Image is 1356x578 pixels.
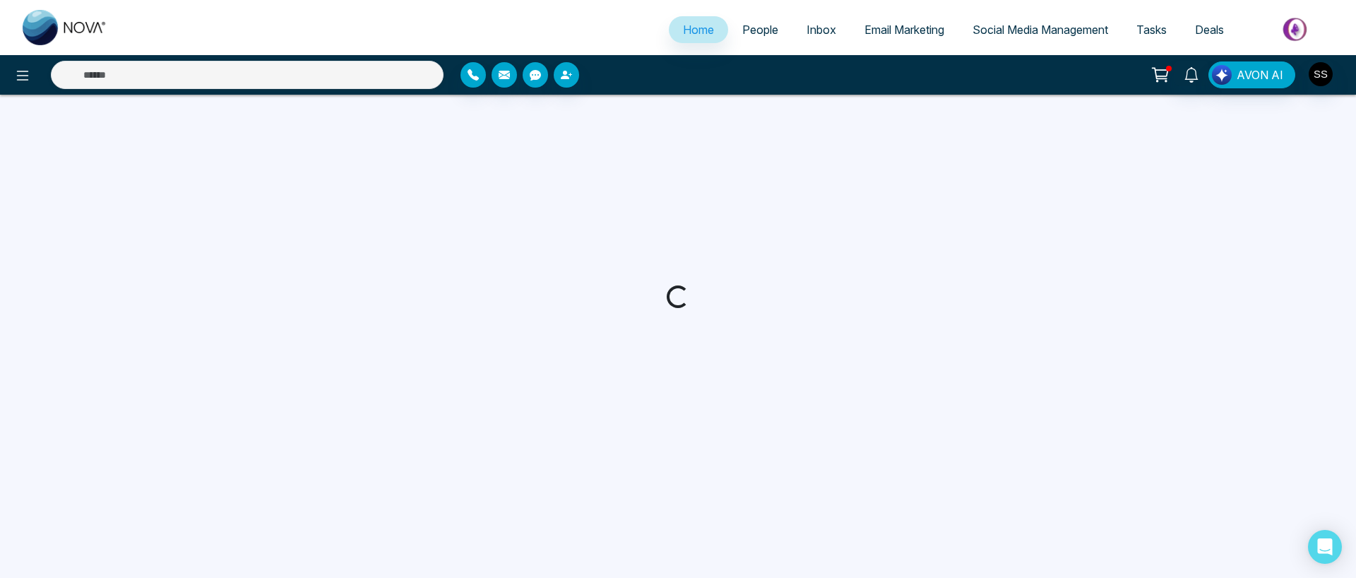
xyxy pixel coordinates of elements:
[1181,16,1238,43] a: Deals
[1122,16,1181,43] a: Tasks
[683,23,714,37] span: Home
[958,16,1122,43] a: Social Media Management
[1237,66,1283,83] span: AVON AI
[973,23,1108,37] span: Social Media Management
[807,23,836,37] span: Inbox
[669,16,728,43] a: Home
[1195,23,1224,37] span: Deals
[1245,13,1348,45] img: Market-place.gif
[1212,65,1232,85] img: Lead Flow
[742,23,778,37] span: People
[1308,530,1342,564] div: Open Intercom Messenger
[850,16,958,43] a: Email Marketing
[864,23,944,37] span: Email Marketing
[1136,23,1167,37] span: Tasks
[23,10,107,45] img: Nova CRM Logo
[1309,62,1333,86] img: User Avatar
[728,16,792,43] a: People
[792,16,850,43] a: Inbox
[1208,61,1295,88] button: AVON AI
